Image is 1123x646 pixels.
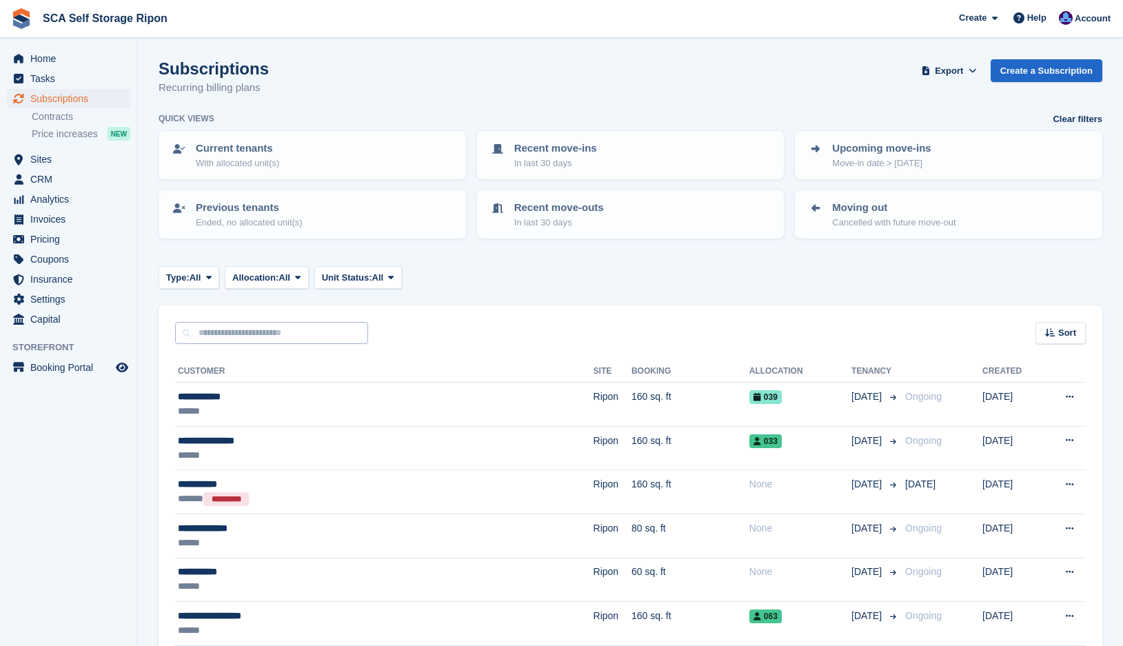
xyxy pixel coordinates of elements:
a: Contracts [32,110,130,123]
span: Pricing [30,230,113,249]
span: Invoices [30,210,113,229]
button: Allocation: All [225,266,309,289]
a: menu [7,89,130,108]
p: Recurring billing plans [159,80,269,96]
p: Recent move-outs [514,200,604,216]
p: Recent move-ins [514,141,597,157]
span: [DATE] [851,434,884,448]
td: 160 sq. ft [631,426,749,470]
span: Ongoing [905,566,942,577]
a: menu [7,49,130,68]
a: menu [7,270,130,289]
span: Unit Status: [322,271,372,285]
span: Analytics [30,190,113,209]
span: [DATE] [905,478,935,489]
span: Coupons [30,250,113,269]
a: Previous tenants Ended, no allocated unit(s) [160,192,465,237]
span: Ongoing [905,391,942,402]
a: menu [7,358,130,377]
span: Subscriptions [30,89,113,108]
span: All [279,271,290,285]
a: Clear filters [1053,112,1102,126]
td: [DATE] [982,470,1042,514]
span: Settings [30,290,113,309]
span: All [372,271,384,285]
a: menu [7,69,130,88]
p: Current tenants [196,141,279,157]
a: menu [7,190,130,209]
a: Price increases NEW [32,126,130,141]
a: Preview store [114,359,130,376]
td: [DATE] [982,558,1042,602]
span: 063 [749,609,782,623]
td: Ripon [594,383,631,427]
th: Created [982,361,1042,383]
a: menu [7,250,130,269]
p: Ended, no allocated unit(s) [196,216,303,230]
span: Home [30,49,113,68]
th: Customer [175,361,594,383]
span: Sites [30,150,113,169]
td: 160 sq. ft [631,383,749,427]
span: All [190,271,201,285]
button: Type: All [159,266,219,289]
span: Booking Portal [30,358,113,377]
p: Upcoming move-ins [832,141,931,157]
span: [DATE] [851,521,884,536]
th: Site [594,361,631,383]
td: [DATE] [982,426,1042,470]
a: menu [7,310,130,329]
th: Tenancy [851,361,900,383]
span: [DATE] [851,609,884,623]
a: Recent move-outs In last 30 days [478,192,783,237]
img: stora-icon-8386f47178a22dfd0bd8f6a31ec36ba5ce8667c1dd55bd0f319d3a0aa187defe.svg [11,8,32,29]
td: 60 sq. ft [631,558,749,602]
span: Tasks [30,69,113,88]
button: Unit Status: All [314,266,402,289]
span: Storefront [12,341,137,354]
span: Create [959,11,987,25]
span: [DATE] [851,390,884,404]
td: 160 sq. ft [631,470,749,514]
td: 80 sq. ft [631,514,749,558]
p: Cancelled with future move-out [832,216,955,230]
img: Sarah Race [1059,11,1073,25]
td: Ripon [594,558,631,602]
th: Allocation [749,361,851,383]
p: In last 30 days [514,157,597,170]
th: Booking [631,361,749,383]
a: Moving out Cancelled with future move-out [796,192,1101,237]
span: Help [1027,11,1046,25]
a: menu [7,230,130,249]
h6: Quick views [159,112,214,125]
a: Recent move-ins In last 30 days [478,132,783,178]
span: [DATE] [851,477,884,492]
span: Ongoing [905,610,942,621]
p: With allocated unit(s) [196,157,279,170]
p: In last 30 days [514,216,604,230]
span: Allocation: [232,271,279,285]
a: menu [7,150,130,169]
h1: Subscriptions [159,59,269,78]
td: [DATE] [982,602,1042,646]
td: Ripon [594,514,631,558]
span: Type: [166,271,190,285]
a: menu [7,210,130,229]
span: Export [935,64,963,78]
span: Account [1075,12,1111,26]
span: Sort [1058,326,1076,340]
span: Ongoing [905,523,942,534]
div: None [749,521,851,536]
span: 039 [749,390,782,404]
span: Ongoing [905,435,942,446]
span: Price increases [32,128,98,141]
a: SCA Self Storage Ripon [37,7,173,30]
td: Ripon [594,602,631,646]
td: Ripon [594,426,631,470]
button: Export [919,59,980,82]
td: Ripon [594,470,631,514]
span: Capital [30,310,113,329]
div: None [749,477,851,492]
p: Moving out [832,200,955,216]
a: Create a Subscription [991,59,1102,82]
